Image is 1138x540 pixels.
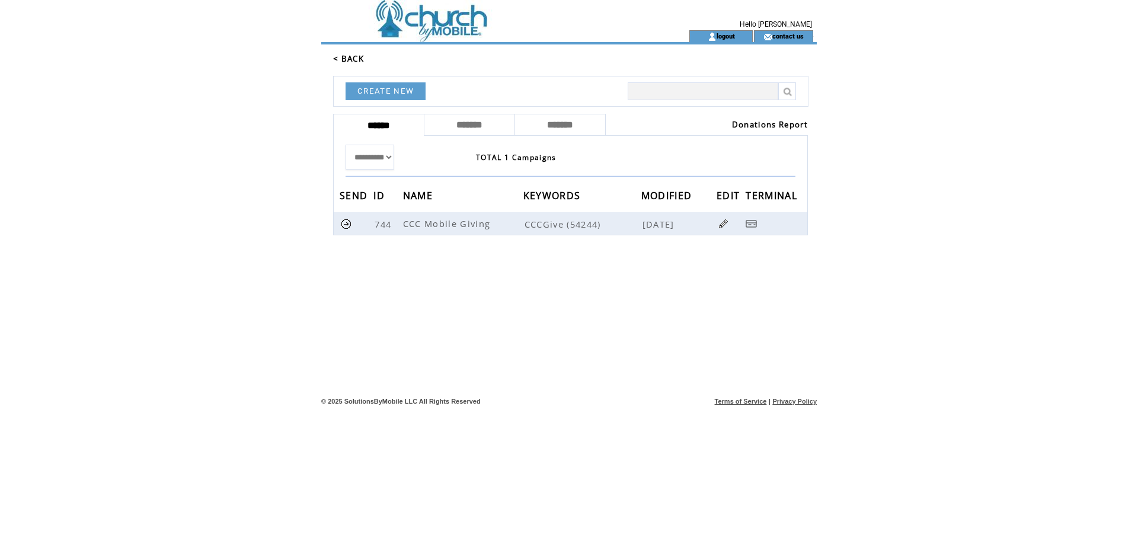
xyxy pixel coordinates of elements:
[717,32,735,40] a: logout
[763,32,772,41] img: contact_us_icon.gif
[732,119,808,130] a: Donations Report
[523,191,584,199] a: KEYWORDS
[641,191,695,199] a: MODIFIED
[403,191,436,199] a: NAME
[375,218,394,230] span: 744
[746,186,800,208] span: TERMINAL
[715,398,767,405] a: Terms of Service
[373,186,388,208] span: ID
[340,186,370,208] span: SEND
[523,186,584,208] span: KEYWORDS
[346,82,426,100] a: CREATE NEW
[769,398,771,405] span: |
[717,186,743,208] span: EDIT
[740,20,812,28] span: Hello [PERSON_NAME]
[772,32,804,40] a: contact us
[321,398,481,405] span: © 2025 SolutionsByMobile LLC All Rights Reserved
[476,152,557,162] span: TOTAL 1 Campaigns
[525,218,640,230] span: CCCGive (54244)
[333,53,364,64] a: < BACK
[642,218,677,230] span: [DATE]
[772,398,817,405] a: Privacy Policy
[708,32,717,41] img: account_icon.gif
[403,218,494,229] span: CCC Mobile Giving
[403,186,436,208] span: NAME
[373,191,388,199] a: ID
[641,186,695,208] span: MODIFIED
